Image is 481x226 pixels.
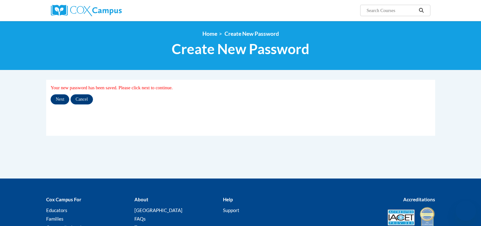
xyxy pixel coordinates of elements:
a: Cox Campus [51,5,171,16]
a: [GEOGRAPHIC_DATA] [134,207,182,213]
span: Create New Password [172,41,309,57]
button: Search [416,7,426,14]
a: Support [223,207,239,213]
b: Cox Campus For [46,197,81,202]
b: Help [223,197,233,202]
iframe: Button to launch messaging window [456,201,476,221]
a: FAQs [134,216,146,222]
span: Your new password has been saved. Please click next to continue. [51,85,173,90]
b: About [134,197,148,202]
a: Home [202,30,217,37]
b: Accreditations [403,197,435,202]
span: Create New Password [225,30,279,37]
img: Accredited IACET® Provider [388,210,415,225]
a: Families [46,216,64,222]
a: Educators [46,207,67,213]
img: Cox Campus [51,5,122,16]
input: Next [51,94,69,104]
input: Cancel [71,94,93,104]
input: Search Courses [366,7,416,14]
